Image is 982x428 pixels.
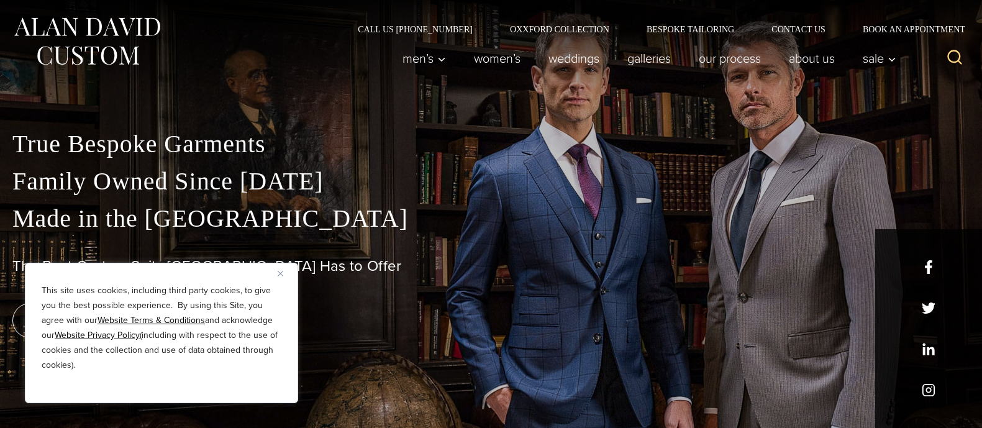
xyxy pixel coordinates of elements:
p: True Bespoke Garments Family Owned Since [DATE] Made in the [GEOGRAPHIC_DATA] [12,125,970,237]
button: Close [278,266,293,281]
nav: Primary Navigation [389,46,903,71]
img: Close [278,271,283,276]
p: This site uses cookies, including third party cookies, to give you the best possible experience. ... [42,283,281,373]
a: Bespoke Tailoring [628,25,753,34]
nav: Secondary Navigation [339,25,970,34]
a: weddings [535,46,614,71]
a: Website Terms & Conditions [98,314,205,327]
a: About Us [775,46,849,71]
a: Book an Appointment [844,25,970,34]
a: Our Process [685,46,775,71]
span: Men’s [402,52,446,65]
a: Galleries [614,46,685,71]
span: Sale [863,52,896,65]
a: Call Us [PHONE_NUMBER] [339,25,491,34]
a: Contact Us [753,25,844,34]
a: Women’s [460,46,535,71]
a: book an appointment [12,303,186,338]
button: View Search Form [940,43,970,73]
a: Website Privacy Policy [55,329,140,342]
img: Alan David Custom [12,14,161,69]
a: Oxxford Collection [491,25,628,34]
h1: The Best Custom Suits [GEOGRAPHIC_DATA] Has to Offer [12,257,970,275]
